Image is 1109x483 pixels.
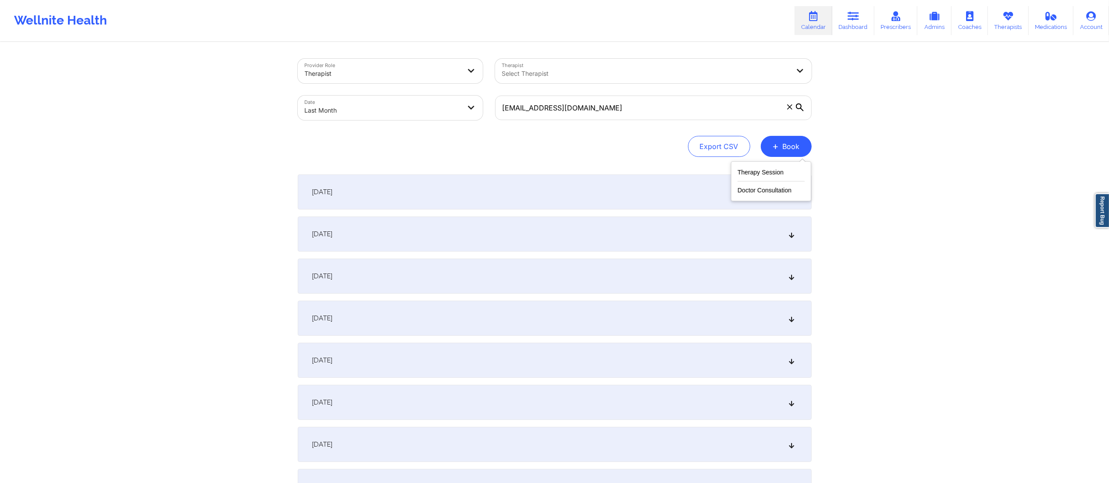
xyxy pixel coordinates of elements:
[952,6,988,35] a: Coaches
[312,398,333,407] span: [DATE]
[1095,193,1109,228] a: Report Bug
[773,144,779,149] span: +
[312,440,333,449] span: [DATE]
[738,181,805,195] button: Doctor Consultation
[795,6,832,35] a: Calendar
[988,6,1029,35] a: Therapists
[738,167,805,181] button: Therapy Session
[305,64,461,83] div: Therapist
[874,6,918,35] a: Prescribers
[1029,6,1074,35] a: Medications
[312,356,333,365] span: [DATE]
[832,6,874,35] a: Dashboard
[312,272,333,281] span: [DATE]
[1073,6,1109,35] a: Account
[495,96,812,120] input: Search by patient email
[688,136,750,157] button: Export CSV
[312,188,333,196] span: [DATE]
[312,314,333,323] span: [DATE]
[761,136,812,157] button: +Book
[305,101,461,120] div: Last Month
[917,6,952,35] a: Admins
[312,230,333,238] span: [DATE]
